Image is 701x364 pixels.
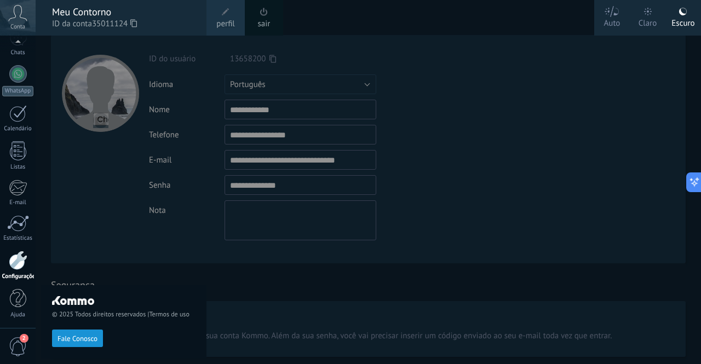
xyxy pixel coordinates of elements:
[2,235,34,242] div: Estatísticas
[671,7,694,36] div: Escuro
[2,86,33,96] div: WhatsApp
[2,273,34,280] div: Configurações
[52,18,196,30] span: ID da conta
[258,18,271,30] a: sair
[604,7,620,36] div: Auto
[639,7,657,36] div: Claro
[52,334,103,342] a: Fale Conosco
[92,18,137,30] span: 35011124
[10,24,25,31] span: Conta
[2,49,34,56] div: Chats
[20,334,28,343] span: 2
[2,311,34,319] div: Ajuda
[2,164,34,171] div: Listas
[149,310,189,319] a: Termos de uso
[2,199,34,206] div: E-mail
[52,310,196,319] span: © 2025 Todos direitos reservados |
[52,6,196,18] div: Meu Contorno
[2,125,34,132] div: Calendário
[52,330,103,347] button: Fale Conosco
[216,18,234,30] span: perfil
[58,335,97,343] span: Fale Conosco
